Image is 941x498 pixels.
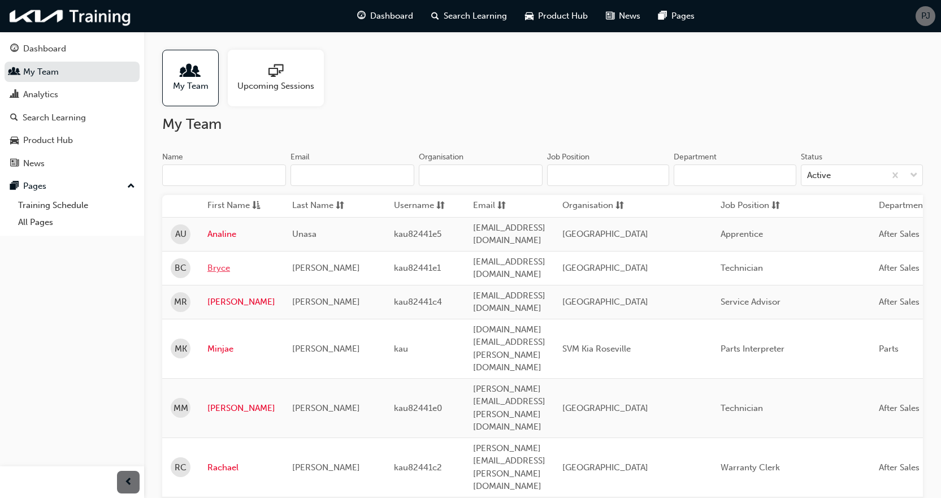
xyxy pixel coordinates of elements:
[562,263,648,273] span: [GEOGRAPHIC_DATA]
[419,151,463,163] div: Organisation
[23,157,45,170] div: News
[10,159,19,169] span: news-icon
[674,151,717,163] div: Department
[473,223,545,246] span: [EMAIL_ADDRESS][DOMAIN_NAME]
[292,462,360,473] span: [PERSON_NAME]
[162,151,183,163] div: Name
[615,199,624,213] span: sorting-icon
[538,10,588,23] span: Product Hub
[879,263,920,273] span: After Sales
[292,403,360,413] span: [PERSON_NAME]
[175,343,187,356] span: MK
[562,297,648,307] span: [GEOGRAPHIC_DATA]
[174,402,188,415] span: MM
[879,199,941,213] button: Departmentsorting-icon
[10,113,18,123] span: search-icon
[394,344,408,354] span: kau
[228,50,333,106] a: Upcoming Sessions
[721,462,780,473] span: Warranty Clerk
[175,461,187,474] span: RC
[5,38,140,59] a: Dashboard
[207,343,275,356] a: Minjae
[879,297,920,307] span: After Sales
[562,344,631,354] span: SVM Kia Roseville
[292,229,316,239] span: Unasa
[422,5,516,28] a: search-iconSearch Learning
[649,5,704,28] a: pages-iconPages
[175,262,187,275] span: BC
[290,164,414,186] input: Email
[606,9,614,23] span: news-icon
[6,5,136,28] img: kia-training
[394,462,442,473] span: kau82441c2
[292,344,360,354] span: [PERSON_NAME]
[10,136,19,146] span: car-icon
[207,461,275,474] a: Rachael
[336,199,344,213] span: sorting-icon
[292,263,360,273] span: [PERSON_NAME]
[497,199,506,213] span: sorting-icon
[394,263,441,273] span: kau82441e1
[674,164,796,186] input: Department
[721,199,783,213] button: Job Positionsorting-icon
[5,62,140,83] a: My Team
[252,199,261,213] span: asc-icon
[207,296,275,309] a: [PERSON_NAME]
[879,344,899,354] span: Parts
[237,80,314,93] span: Upcoming Sessions
[910,168,918,183] span: down-icon
[5,153,140,174] a: News
[473,324,545,373] span: [DOMAIN_NAME][EMAIL_ADDRESS][PERSON_NAME][DOMAIN_NAME]
[10,90,19,100] span: chart-icon
[292,297,360,307] span: [PERSON_NAME]
[207,199,270,213] button: First Nameasc-icon
[162,164,286,186] input: Name
[916,6,935,26] button: PJ
[444,10,507,23] span: Search Learning
[23,134,73,147] div: Product Hub
[348,5,422,28] a: guage-iconDashboard
[10,44,19,54] span: guage-icon
[23,88,58,101] div: Analytics
[207,199,250,213] span: First Name
[173,80,209,93] span: My Team
[394,199,456,213] button: Usernamesorting-icon
[162,50,228,106] a: My Team
[801,151,822,163] div: Status
[879,403,920,413] span: After Sales
[516,5,597,28] a: car-iconProduct Hub
[879,462,920,473] span: After Sales
[597,5,649,28] a: news-iconNews
[292,199,333,213] span: Last Name
[207,402,275,415] a: [PERSON_NAME]
[5,130,140,151] a: Product Hub
[473,443,545,492] span: [PERSON_NAME][EMAIL_ADDRESS][PERSON_NAME][DOMAIN_NAME]
[370,10,413,23] span: Dashboard
[127,179,135,194] span: up-icon
[5,176,140,197] button: Pages
[14,197,140,214] a: Training Schedule
[721,297,780,307] span: Service Advisor
[5,107,140,128] a: Search Learning
[721,229,763,239] span: Apprentice
[879,199,926,213] span: Department
[290,151,310,163] div: Email
[207,262,275,275] a: Bryce
[721,344,784,354] span: Parts Interpreter
[394,199,434,213] span: Username
[162,115,923,133] h2: My Team
[473,199,535,213] button: Emailsorting-icon
[394,403,442,413] span: kau82441e0
[436,199,445,213] span: sorting-icon
[771,199,780,213] span: sorting-icon
[473,384,545,432] span: [PERSON_NAME][EMAIL_ADDRESS][PERSON_NAME][DOMAIN_NAME]
[807,169,831,182] div: Active
[23,180,46,193] div: Pages
[721,263,763,273] span: Technician
[394,297,442,307] span: kau82441c4
[23,111,86,124] div: Search Learning
[562,229,648,239] span: [GEOGRAPHIC_DATA]
[473,257,545,280] span: [EMAIL_ADDRESS][DOMAIN_NAME]
[10,67,19,77] span: people-icon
